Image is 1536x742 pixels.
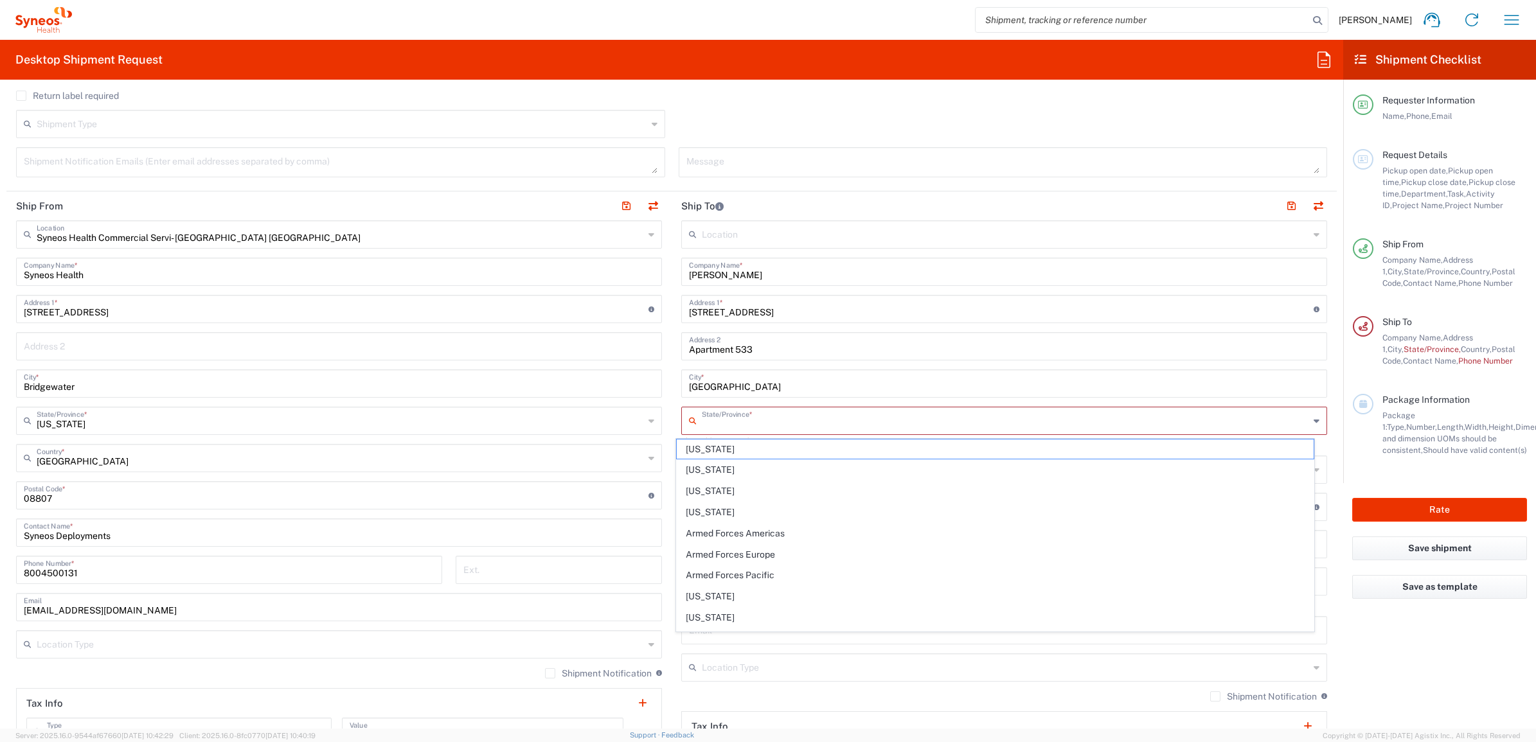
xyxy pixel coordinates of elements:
span: [US_STATE] [677,587,1314,606]
span: Type, [1387,422,1406,432]
span: [US_STATE] [677,439,1314,459]
a: Feedback [661,731,694,739]
span: Ship To [1382,317,1412,327]
h2: Ship To [681,200,724,213]
span: Company Name, [1382,255,1443,265]
span: Pickup open date, [1382,166,1448,175]
span: Pickup close date, [1401,177,1469,187]
a: Support [630,731,662,739]
span: Task, [1447,189,1466,199]
span: Country, [1461,267,1492,276]
span: [PERSON_NAME] [1339,14,1412,26]
span: [DATE] 10:40:19 [265,732,316,739]
span: Project Name, [1392,200,1445,210]
span: Height, [1488,422,1515,432]
h2: Desktop Shipment Request [15,52,163,67]
span: [US_STATE] [677,608,1314,628]
span: [DATE] 10:42:29 [121,732,174,739]
h2: Tax Info [692,720,728,733]
span: Contact Name, [1403,356,1458,366]
span: [US_STATE] [677,502,1314,522]
span: Phone Number [1458,356,1513,366]
span: City, [1388,267,1404,276]
span: Name, [1382,111,1406,121]
input: Shipment, tracking or reference number [976,8,1308,32]
span: Requester Information [1382,95,1475,105]
label: Return label required [16,91,119,101]
span: State/Province, [1404,344,1461,354]
span: Armed Forces Pacific [677,565,1314,585]
span: Ship From [1382,239,1424,249]
h2: Ship From [16,200,63,213]
span: Armed Forces Americas [677,524,1314,543]
span: Department, [1401,189,1447,199]
span: Armed Forces Europe [677,545,1314,565]
span: Project Number [1445,200,1503,210]
span: Copyright © [DATE]-[DATE] Agistix Inc., All Rights Reserved [1323,730,1521,741]
h2: Tax Info [26,697,63,710]
span: [US_STATE] [677,481,1314,501]
span: Phone Number [1458,278,1513,288]
span: Number, [1406,422,1437,432]
span: [US_STATE] [677,460,1314,480]
span: Phone, [1406,111,1431,121]
span: Company Name, [1382,333,1443,342]
span: Package 1: [1382,411,1415,432]
button: Save as template [1352,575,1527,599]
button: Rate [1352,498,1527,522]
span: City, [1388,344,1404,354]
h2: Shipment Checklist [1355,52,1481,67]
div: This field is required [681,435,1327,446]
span: [US_STATE] [677,629,1314,649]
span: Client: 2025.16.0-8fc0770 [179,732,316,739]
span: Package Information [1382,394,1470,405]
span: Country, [1461,344,1492,354]
button: Save shipment [1352,536,1527,560]
span: State/Province, [1404,267,1461,276]
span: Email [1431,111,1452,121]
span: Server: 2025.16.0-9544af67660 [15,732,174,739]
span: Should have valid content(s) [1423,445,1527,455]
label: Shipment Notification [1210,691,1317,702]
span: Length, [1437,422,1465,432]
label: Shipment Notification [545,668,652,678]
span: Request Details [1382,150,1447,160]
span: Contact Name, [1403,278,1458,288]
span: Width, [1465,422,1488,432]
